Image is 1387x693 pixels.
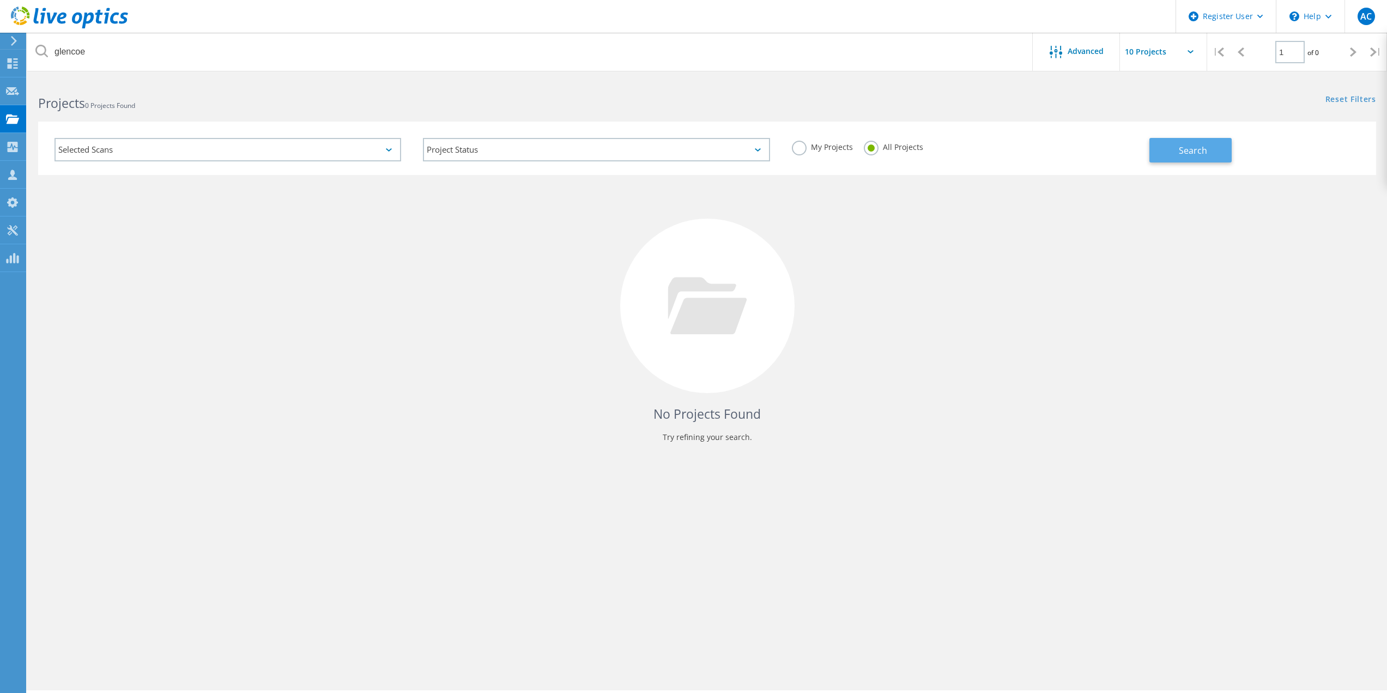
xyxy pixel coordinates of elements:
div: Project Status [423,138,770,161]
div: | [1207,33,1229,71]
label: My Projects [792,141,853,151]
span: of 0 [1307,48,1319,57]
div: Selected Scans [54,138,401,161]
h4: No Projects Found [49,405,1365,423]
b: Projects [38,94,85,112]
a: Live Optics Dashboard [11,23,128,31]
button: Search [1149,138,1232,162]
span: Search [1179,144,1207,156]
svg: \n [1289,11,1299,21]
input: Search projects by name, owner, ID, company, etc [27,33,1033,71]
p: Try refining your search. [49,429,1365,446]
span: AC [1360,12,1372,21]
label: All Projects [864,141,923,151]
span: 0 Projects Found [85,101,135,110]
a: Reset Filters [1325,95,1376,105]
span: Advanced [1068,47,1104,55]
div: | [1365,33,1387,71]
